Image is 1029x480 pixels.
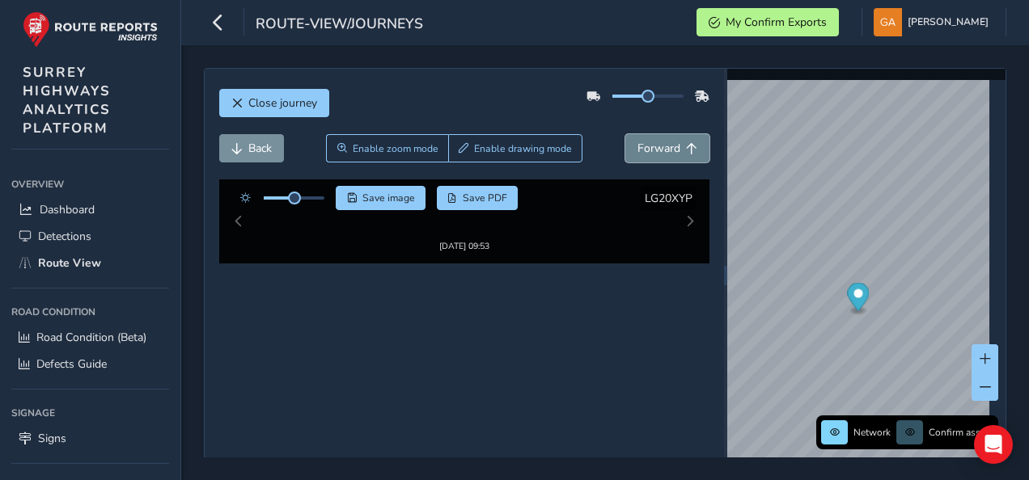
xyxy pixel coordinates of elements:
button: Draw [448,134,583,162]
span: Route View [38,255,101,271]
button: Forward [625,134,709,162]
span: Defects Guide [36,356,107,372]
span: SURREY HIGHWAYS ANALYTICS PLATFORM [23,63,111,137]
a: Dashboard [11,196,169,223]
img: rr logo [23,11,158,48]
span: Network [853,426,891,439]
div: Road Condition [11,300,169,324]
span: Dashboard [40,202,95,217]
span: Signs [38,431,66,446]
span: Enable zoom mode [353,142,438,155]
div: Overview [11,172,169,196]
button: Save [336,186,426,210]
span: Road Condition (Beta) [36,330,146,345]
div: [DATE] 09:53 [415,219,514,231]
div: Map marker [847,283,869,316]
a: Defects Guide [11,351,169,377]
span: LG20XYP [645,191,692,206]
img: diamond-layout [874,8,902,36]
div: Open Intercom Messenger [974,425,1013,464]
a: Road Condition (Beta) [11,324,169,351]
img: Thumbnail frame [415,204,514,219]
button: Zoom [326,134,448,162]
span: Back [248,141,272,156]
span: route-view/journeys [256,14,423,36]
a: Signs [11,425,169,452]
button: [PERSON_NAME] [874,8,994,36]
span: Enable drawing mode [474,142,572,155]
button: Back [219,134,284,162]
span: Close journey [248,95,317,111]
span: Save image [362,192,415,204]
div: Signage [11,401,169,425]
span: My Confirm Exports [726,15,827,30]
a: Route View [11,250,169,276]
span: Forward [637,141,680,156]
button: My Confirm Exports [697,8,839,36]
span: [PERSON_NAME] [908,8,989,36]
span: Save PDF [463,192,507,204]
button: PDF [437,186,519,210]
button: Close journey [219,89,329,117]
span: Confirm assets [929,426,993,439]
span: Detections [38,229,91,244]
a: Detections [11,223,169,250]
